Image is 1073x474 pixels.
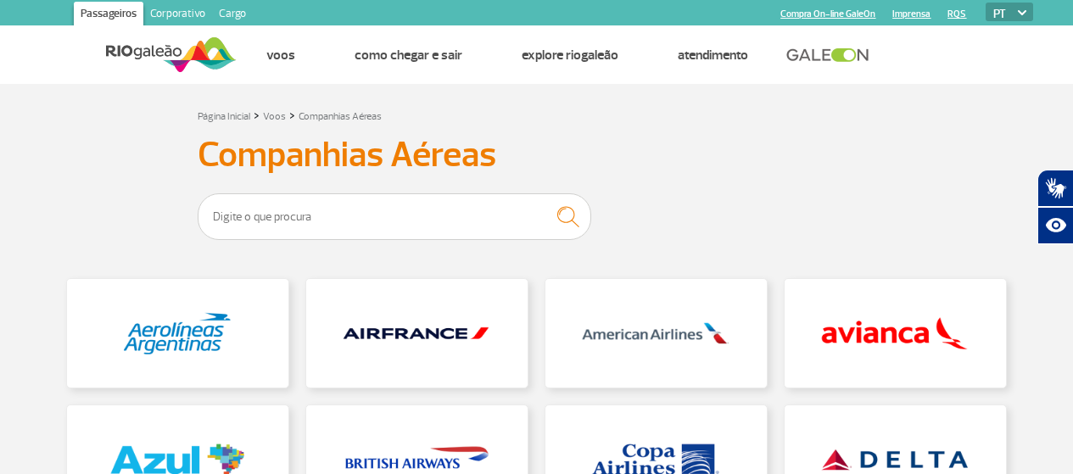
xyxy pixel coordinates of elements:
a: Explore RIOgaleão [522,47,618,64]
a: Voos [263,110,286,123]
input: Digite o que procura [198,193,591,240]
a: Página Inicial [198,110,250,123]
a: Corporativo [143,2,212,29]
a: RQS [947,8,966,20]
a: Passageiros [74,2,143,29]
div: Plugin de acessibilidade da Hand Talk. [1037,170,1073,244]
a: Atendimento [678,47,748,64]
a: Como chegar e sair [355,47,462,64]
button: Abrir tradutor de língua de sinais. [1037,170,1073,207]
button: Abrir recursos assistivos. [1037,207,1073,244]
h3: Companhias Aéreas [198,134,876,176]
a: Companhias Aéreas [299,110,382,123]
a: > [254,105,260,125]
a: Imprensa [892,8,930,20]
a: Voos [266,47,295,64]
a: Compra On-line GaleOn [780,8,875,20]
a: Cargo [212,2,253,29]
a: > [289,105,295,125]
